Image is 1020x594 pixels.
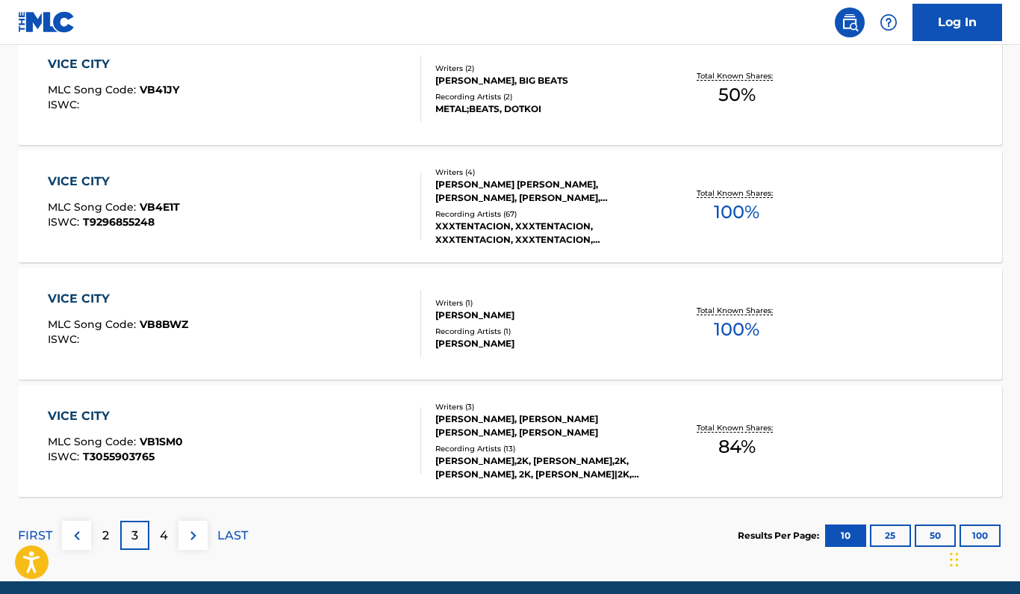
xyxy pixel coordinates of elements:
[912,4,1002,41] a: Log In
[18,11,75,33] img: MLC Logo
[48,98,83,111] span: ISWC :
[48,407,183,425] div: VICE CITY
[48,435,140,448] span: MLC Song Code :
[160,527,168,545] p: 4
[435,208,655,220] div: Recording Artists ( 67 )
[697,70,777,81] p: Total Known Shares:
[435,337,655,350] div: [PERSON_NAME]
[697,188,777,199] p: Total Known Shares:
[825,525,866,547] button: 10
[435,91,655,102] div: Recording Artists ( 2 )
[48,290,188,308] div: VICE CITY
[435,412,655,439] div: [PERSON_NAME], [PERSON_NAME] [PERSON_NAME], [PERSON_NAME]
[48,318,140,331] span: MLC Song Code :
[140,318,188,331] span: VB8BWZ
[140,200,180,214] span: VB4E1T
[915,525,956,547] button: 50
[697,305,777,316] p: Total Known Shares:
[435,220,655,247] div: XXXTENTACION, XXXTENTACION, XXXTENTACION, XXXTENTACION, XXXTENTACION
[435,326,655,337] div: Recording Artists ( 1 )
[738,529,823,542] p: Results Per Page:
[880,13,898,31] img: help
[435,443,655,454] div: Recording Artists ( 13 )
[140,435,183,448] span: VB1SM0
[48,173,180,191] div: VICE CITY
[697,422,777,433] p: Total Known Shares:
[435,167,655,178] div: Writers ( 4 )
[435,74,655,87] div: [PERSON_NAME], BIG BEATS
[874,7,904,37] div: Help
[48,450,83,463] span: ISWC :
[48,200,140,214] span: MLC Song Code :
[435,454,655,481] div: [PERSON_NAME],2K, [PERSON_NAME],2K, [PERSON_NAME], 2K, [PERSON_NAME]|2K, [PERSON_NAME] & 2K
[83,450,155,463] span: T3055903765
[184,527,202,545] img: right
[950,537,959,582] div: Drag
[435,401,655,412] div: Writers ( 3 )
[83,215,155,229] span: T9296855248
[140,83,179,96] span: VB41JY
[841,13,859,31] img: search
[18,527,52,545] p: FIRST
[48,55,179,73] div: VICE CITY
[714,316,759,343] span: 100 %
[18,385,1002,497] a: VICE CITYMLC Song Code:VB1SM0ISWC:T3055903765Writers (3)[PERSON_NAME], [PERSON_NAME] [PERSON_NAME...
[48,332,83,346] span: ISWC :
[435,63,655,74] div: Writers ( 2 )
[435,178,655,205] div: [PERSON_NAME] [PERSON_NAME], [PERSON_NAME], [PERSON_NAME], [PERSON_NAME] [PERSON_NAME]
[217,527,248,545] p: LAST
[870,525,911,547] button: 25
[48,83,140,96] span: MLC Song Code :
[835,7,865,37] a: Public Search
[945,522,1020,594] iframe: Chat Widget
[18,267,1002,380] a: VICE CITYMLC Song Code:VB8BWZISWC:Writers (1)[PERSON_NAME]Recording Artists (1)[PERSON_NAME]Total...
[718,433,756,460] span: 84 %
[714,199,759,226] span: 100 %
[131,527,138,545] p: 3
[718,81,756,108] span: 50 %
[435,309,655,322] div: [PERSON_NAME]
[435,102,655,116] div: METAL;BEATS, DOTKOI
[435,297,655,309] div: Writers ( 1 )
[68,527,86,545] img: left
[18,33,1002,145] a: VICE CITYMLC Song Code:VB41JYISWC:Writers (2)[PERSON_NAME], BIG BEATSRecording Artists (2)METAL;B...
[102,527,109,545] p: 2
[18,150,1002,262] a: VICE CITYMLC Song Code:VB4E1TISWC:T9296855248Writers (4)[PERSON_NAME] [PERSON_NAME], [PERSON_NAME...
[48,215,83,229] span: ISWC :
